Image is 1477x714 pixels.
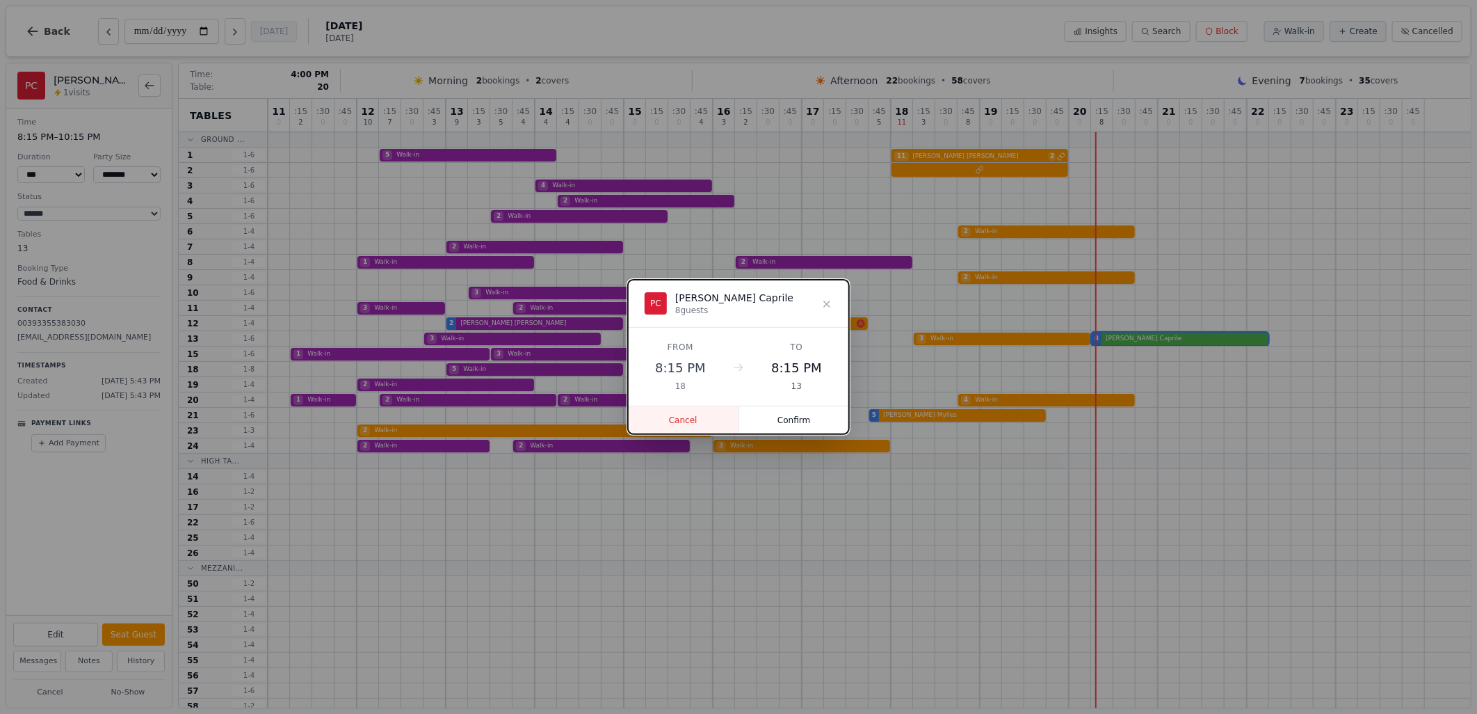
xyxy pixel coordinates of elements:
div: To [761,342,832,353]
div: 18 [645,381,716,392]
div: From [645,342,716,353]
button: Confirm [739,406,850,434]
div: 8:15 PM [645,358,716,378]
div: 8 guests [675,305,793,316]
div: 13 [761,381,832,392]
div: PC [645,292,667,315]
div: 8:15 PM [761,358,832,378]
button: Cancel [628,406,739,434]
div: [PERSON_NAME] Caprile [675,291,793,305]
